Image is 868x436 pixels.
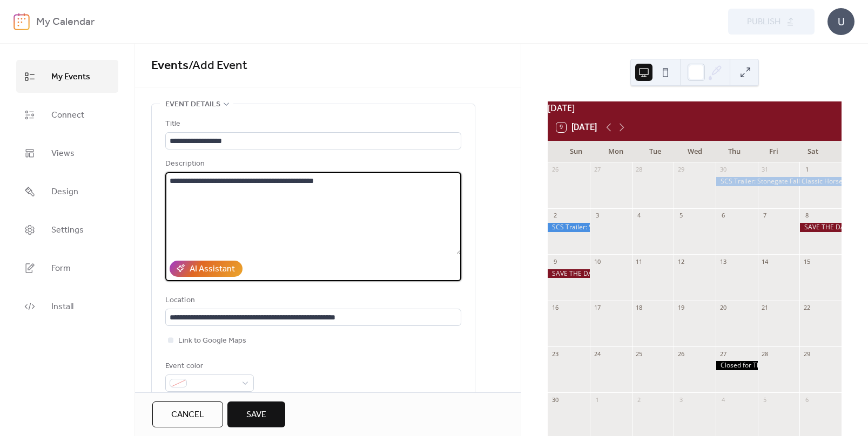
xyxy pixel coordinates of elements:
a: My Events [16,60,118,93]
div: 6 [803,396,811,404]
div: Sun [556,141,596,162]
div: 20 [719,304,727,312]
div: SAVE THE DATE: Fall Tack Swap at SCS [548,269,590,278]
div: Location [165,294,459,307]
span: Form [51,260,71,277]
div: 27 [719,350,727,358]
a: Settings [16,213,118,246]
div: 12 [677,257,685,265]
div: 27 [593,166,601,174]
div: 13 [719,257,727,265]
div: SCS Trailer: Stonegate Fall Classic Horse Show [548,223,590,232]
div: 14 [761,257,769,265]
a: Form [16,251,118,284]
div: 6 [719,212,727,220]
div: 23 [551,350,559,358]
div: 9 [551,257,559,265]
div: 28 [635,166,643,174]
button: 9[DATE] [553,120,601,135]
div: Event color [165,360,252,373]
div: 31 [761,166,769,174]
a: Install [16,290,118,323]
div: Mon [596,141,635,162]
span: Link to Google Maps [178,335,246,348]
div: 4 [635,212,643,220]
div: 2 [551,212,559,220]
div: Title [165,118,459,131]
a: Connect [16,98,118,131]
div: 5 [677,212,685,220]
div: 16 [551,304,559,312]
img: logo [14,13,30,30]
div: 7 [761,212,769,220]
div: 1 [803,166,811,174]
div: U [827,8,854,35]
div: 25 [635,350,643,358]
a: Views [16,137,118,169]
div: 28 [761,350,769,358]
a: Events [151,54,189,78]
div: 24 [593,350,601,358]
span: Design [51,183,78,200]
div: Tue [635,141,675,162]
div: 21 [761,304,769,312]
button: Save [227,401,285,427]
button: AI Assistant [170,261,243,277]
div: SCS Trailer: Stonegate Fall Classic Horse Show [716,177,842,186]
div: 5 [761,396,769,404]
div: 22 [803,304,811,312]
span: Install [51,298,73,315]
div: 29 [803,350,811,358]
div: 1 [593,396,601,404]
div: 10 [593,257,601,265]
div: 3 [677,396,685,404]
div: 2 [635,396,643,404]
div: Thu [715,141,754,162]
span: Connect [51,107,84,124]
span: / Add Event [189,54,247,78]
div: 4 [719,396,727,404]
div: 26 [551,166,559,174]
span: Event details [165,98,220,111]
div: 26 [677,350,685,358]
span: Settings [51,222,84,239]
span: My Events [51,69,90,85]
div: 17 [593,304,601,312]
div: 18 [635,304,643,312]
div: 29 [677,166,685,174]
b: My Calendar [36,12,95,32]
div: [DATE] [548,101,842,114]
span: Save [246,408,266,421]
button: Cancel [152,401,223,427]
div: Closed for Thanksgiving [716,361,758,370]
div: Description [165,158,459,171]
div: SAVE THE DATE: Fall Tack Swap at SCS [799,223,842,232]
div: 15 [803,257,811,265]
span: Views [51,145,75,162]
span: Cancel [171,408,204,421]
div: 19 [677,304,685,312]
div: 11 [635,257,643,265]
div: 8 [803,212,811,220]
div: Wed [675,141,715,162]
div: 30 [551,396,559,404]
div: 3 [593,212,601,220]
div: AI Assistant [190,263,235,276]
div: Sat [793,141,833,162]
div: 30 [719,166,727,174]
div: Fri [754,141,793,162]
a: Design [16,175,118,208]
